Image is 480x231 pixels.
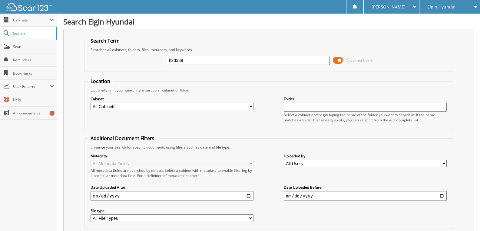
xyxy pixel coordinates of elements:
img: scan123-logo-white.svg [6,3,51,11]
label: Date Uploaded After [91,185,253,190]
span: Advanced Search [346,58,373,63]
span: User Reports [13,84,50,89]
label: Date Uploaded Before [284,185,447,190]
span: Search [13,31,53,36]
div: Optionally limit your search to a particular cabinet or folder [88,88,450,93]
input: start [91,191,253,201]
label: Folder [284,96,447,101]
span: Help [13,97,54,102]
span: Elgin Hyundai [427,5,455,9]
label: Uploaded By [284,153,447,159]
label: File type [91,208,253,213]
legend: Search Term [88,37,123,44]
div: All metadata fields are searched by default. Select a cabinet with metadata to enable filtering b... [91,168,253,178]
span: [PERSON_NAME] [372,5,406,9]
a: here [192,173,200,178]
div: Searches all cabinets, folders, files, metadata, and keywords [88,47,450,52]
div: Enhance your search for specific documents using filters such as date and file type. [88,145,450,150]
label: Cabinet [91,96,253,101]
div: 1 [50,111,55,116]
h1: Search Elgin Hyundai [63,17,474,27]
div: Select a cabinet and begin typing the name of the folder you want to search in. If the name match... [284,112,447,123]
span: Bookmarks [13,71,54,76]
span: Announcements [13,111,54,116]
input: end [284,191,447,201]
span: Scan [13,44,54,49]
legend: Location [88,78,113,85]
span: Cabinets [13,18,50,23]
label: Metadata [91,153,253,159]
span: Reminders [13,57,54,63]
legend: Additional Document Filters [88,135,157,142]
